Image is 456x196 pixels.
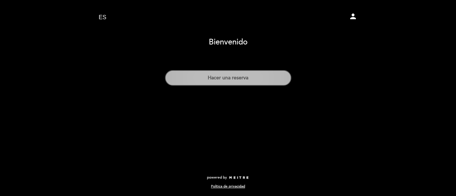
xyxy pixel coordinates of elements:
[183,8,273,27] a: Tradition & Rebellion
[207,175,227,180] span: powered by
[349,12,357,21] i: person
[211,184,245,189] a: Política de privacidad
[165,70,291,86] button: Hacer una reserva
[207,175,249,180] a: powered by
[349,12,357,23] button: person
[209,38,248,47] h1: Bienvenido
[229,176,249,180] img: MEITRE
